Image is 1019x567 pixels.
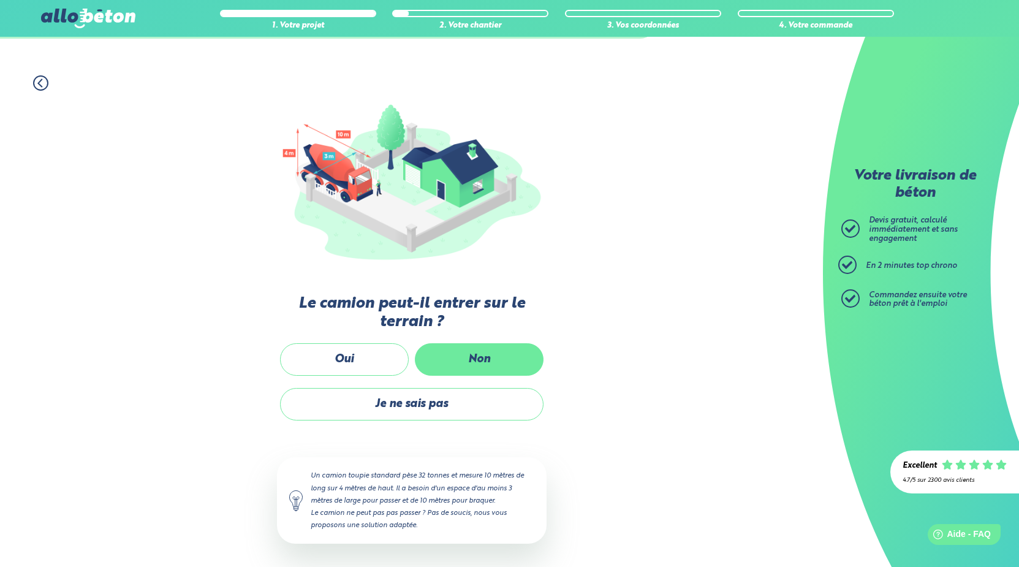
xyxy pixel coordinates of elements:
[565,21,721,31] div: 3. Vos coordonnées
[280,343,409,376] label: Oui
[220,21,376,31] div: 1. Votre projet
[738,21,894,31] div: 4. Votre commande
[277,295,547,331] label: Le camion peut-il entrer sur le terrain ?
[41,9,135,28] img: allobéton
[277,457,547,544] div: Un camion toupie standard pèse 32 tonnes et mesure 10 mètres de long sur 4 mètres de haut. Il a b...
[910,519,1006,554] iframe: Help widget launcher
[415,343,544,376] label: Non
[392,21,548,31] div: 2. Votre chantier
[280,388,544,420] label: Je ne sais pas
